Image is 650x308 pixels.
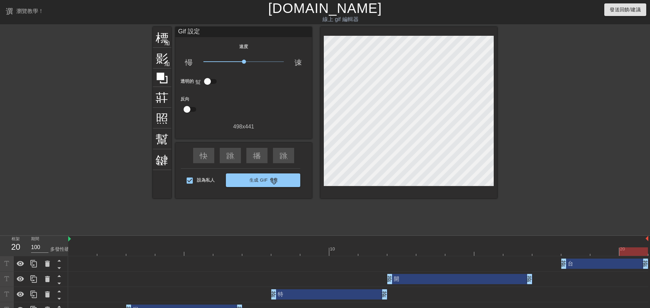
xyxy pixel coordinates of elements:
font: 幫助 [156,132,182,144]
font: 播放箭頭 [253,151,286,159]
font: 莊稼 [156,90,182,103]
font: 10 [330,246,335,251]
font: 發送回饋/建議 [610,7,641,12]
font: 標題 [156,30,182,43]
font: 拖曳手柄 [386,276,393,303]
font: 反向 [180,96,189,102]
font: 20 [11,242,20,251]
font: 加入圓圈 [164,60,187,66]
img: bound-end.png [646,236,648,241]
font: 設為私人 [197,178,215,183]
font: 鍵盤 [156,152,182,165]
a: 瀏覽教學！ [5,6,44,17]
font: 幫助 [195,79,207,84]
font: 20 [620,246,625,251]
font: 拖曳手柄 [642,260,649,288]
font: 線上 gif 編輯器 [322,16,359,22]
font: 影像 [156,51,182,64]
font: 選單書 [5,6,30,15]
font: 速度 [239,44,248,49]
font: x [242,124,245,129]
font: 快速倒帶 [200,151,232,159]
font: 慢動作視頻 [185,58,226,66]
font: 加入圓圈 [164,40,187,45]
font: 跳過上一個 [226,151,267,159]
font: 透明的 [180,79,194,84]
font: 速度 [294,58,310,66]
font: 拖曳手柄 [526,276,533,303]
font: 跳過下一個 [279,151,320,159]
button: 發送回饋/建議 [604,3,646,16]
font: 瀏覽教學！ [16,8,44,14]
font: 多發性硬化症 [50,246,79,252]
font: 生成 Gif [249,178,268,183]
font: 498 [233,124,242,129]
font: 照片尺寸選擇大 [156,111,246,124]
font: 雙箭頭 [270,176,294,184]
font: 拖曳手柄 [560,260,567,288]
a: [DOMAIN_NAME] [268,1,382,16]
font: 期間 [31,237,39,241]
button: 生成 Gif [226,173,301,187]
font: 框架 [12,236,20,241]
font: 441 [245,124,254,129]
font: Gif 設定 [178,28,200,35]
